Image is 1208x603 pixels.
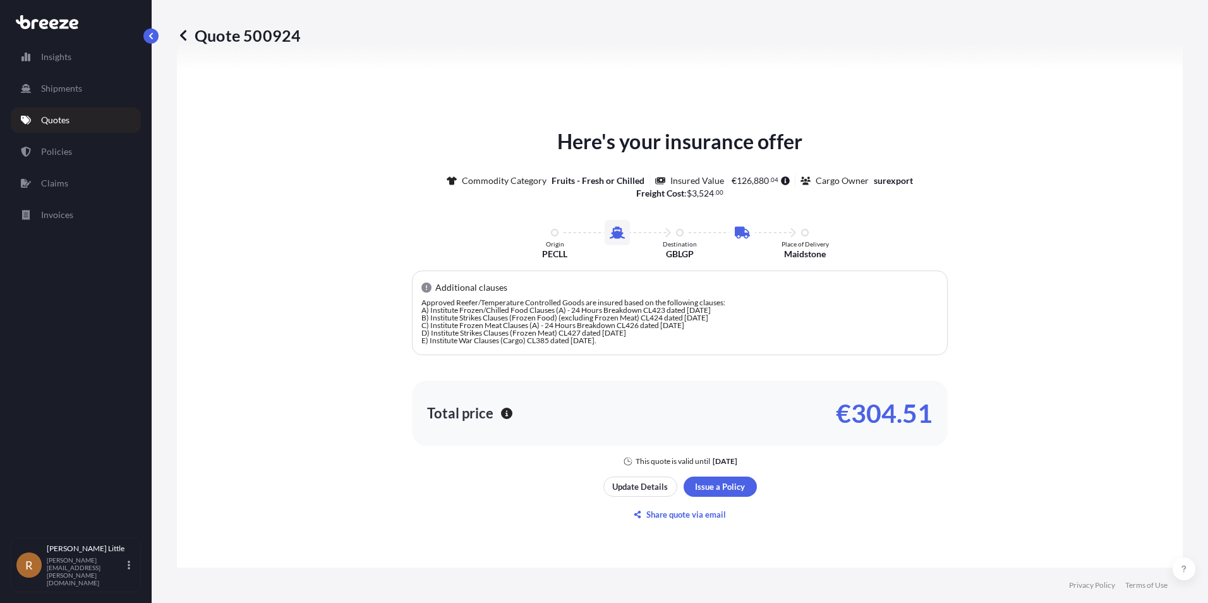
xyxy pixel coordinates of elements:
[47,556,125,587] p: [PERSON_NAME][EMAIL_ADDRESS][PERSON_NAME][DOMAIN_NAME]
[1125,580,1168,590] a: Terms of Use
[754,176,769,185] span: 880
[636,187,724,200] p: :
[11,44,141,70] a: Insights
[663,240,697,248] p: Destination
[636,188,684,198] b: Freight Cost
[603,477,677,497] button: Update Details
[41,145,72,158] p: Policies
[1069,580,1115,590] a: Privacy Policy
[435,281,507,294] p: Additional clauses
[11,139,141,164] a: Policies
[816,174,869,187] p: Cargo Owner
[699,189,714,198] span: 524
[836,403,933,423] p: €304.51
[771,178,778,182] span: 04
[666,248,694,260] p: GBLGP
[784,248,826,260] p: Maidstone
[11,76,141,101] a: Shipments
[874,174,913,187] p: surexport
[692,189,697,198] span: 3
[41,177,68,190] p: Claims
[427,407,493,420] p: Total price
[770,178,771,182] span: .
[782,240,829,248] p: Place of Delivery
[47,544,125,554] p: [PERSON_NAME] Little
[546,240,564,248] p: Origin
[713,456,737,466] p: [DATE]
[695,480,745,493] p: Issue a Policy
[752,176,754,185] span: ,
[41,51,71,63] p: Insights
[421,298,725,345] span: Approved Reefer/Temperature Controlled Goods are insured based on the following clauses: A) Insti...
[687,189,692,198] span: $
[41,82,82,95] p: Shipments
[25,559,33,571] span: R
[41,209,73,221] p: Invoices
[41,114,69,126] p: Quotes
[603,504,757,525] button: Share quote via email
[697,189,699,198] span: ,
[542,248,567,260] p: PECLL
[177,25,301,46] p: Quote 500924
[11,171,141,196] a: Claims
[684,477,757,497] button: Issue a Policy
[715,190,716,195] span: .
[557,126,802,157] p: Here's your insurance offer
[11,107,141,133] a: Quotes
[732,176,737,185] span: €
[552,174,644,187] p: Fruits - Fresh or Chilled
[462,174,547,187] p: Commodity Category
[646,508,726,521] p: Share quote via email
[11,202,141,228] a: Invoices
[670,174,724,187] p: Insured Value
[636,456,710,466] p: This quote is valid until
[737,176,752,185] span: 126
[716,190,723,195] span: 00
[612,480,668,493] p: Update Details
